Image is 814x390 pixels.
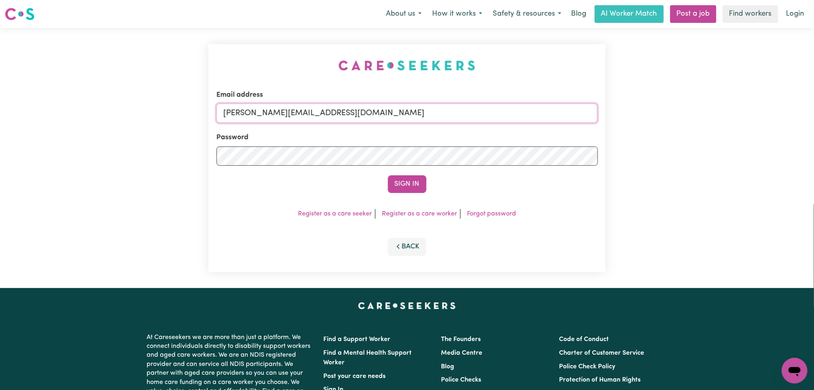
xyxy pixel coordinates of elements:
[388,175,426,193] button: Sign In
[381,6,427,22] button: About us
[559,350,644,356] a: Charter of Customer Service
[216,132,249,143] label: Password
[467,211,516,217] a: Forgot password
[324,350,412,366] a: Find a Mental Health Support Worker
[723,5,778,23] a: Find workers
[782,358,808,384] iframe: Button to launch messaging window
[441,350,483,356] a: Media Centre
[559,336,609,343] a: Code of Conduct
[5,7,35,21] img: Careseekers logo
[216,104,598,123] input: Email address
[388,238,426,256] button: Back
[298,211,372,217] a: Register as a care seeker
[559,377,641,383] a: Protection of Human Rights
[595,5,664,23] a: AI Worker Match
[781,5,809,23] a: Login
[382,211,457,217] a: Register as a care worker
[488,6,567,22] button: Safety & resources
[441,364,455,370] a: Blog
[670,5,716,23] a: Post a job
[358,303,456,309] a: Careseekers home page
[441,336,481,343] a: The Founders
[427,6,488,22] button: How it works
[567,5,592,23] a: Blog
[324,373,386,380] a: Post your care needs
[5,5,35,23] a: Careseekers logo
[324,336,391,343] a: Find a Support Worker
[441,377,481,383] a: Police Checks
[559,364,615,370] a: Police Check Policy
[216,90,263,100] label: Email address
